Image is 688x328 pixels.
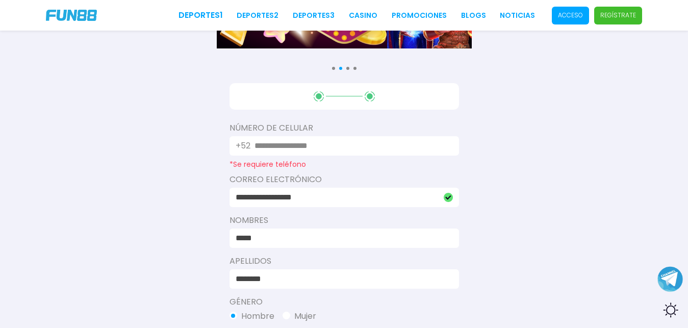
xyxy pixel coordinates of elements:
label: Nombres [230,214,459,226]
img: Company Logo [46,10,97,21]
label: Número De Celular [230,122,459,134]
p: *Se requiere teléfono [230,160,459,168]
a: BLOGS [461,10,486,21]
a: Promociones [392,10,447,21]
p: Acceso [558,11,583,20]
button: Hombre [230,310,274,322]
div: Switch theme [657,297,683,323]
label: Género [230,296,459,308]
a: Deportes2 [237,10,278,21]
button: Mujer [283,310,316,322]
a: NOTICIAS [500,10,535,21]
label: Apellidos [230,255,459,267]
a: Deportes1 [179,9,223,21]
p: +52 [236,140,250,152]
label: Correo electrónico [230,173,459,186]
a: CASINO [349,10,377,21]
p: Regístrate [600,11,636,20]
a: Deportes3 [293,10,335,21]
button: Join telegram channel [657,266,683,292]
